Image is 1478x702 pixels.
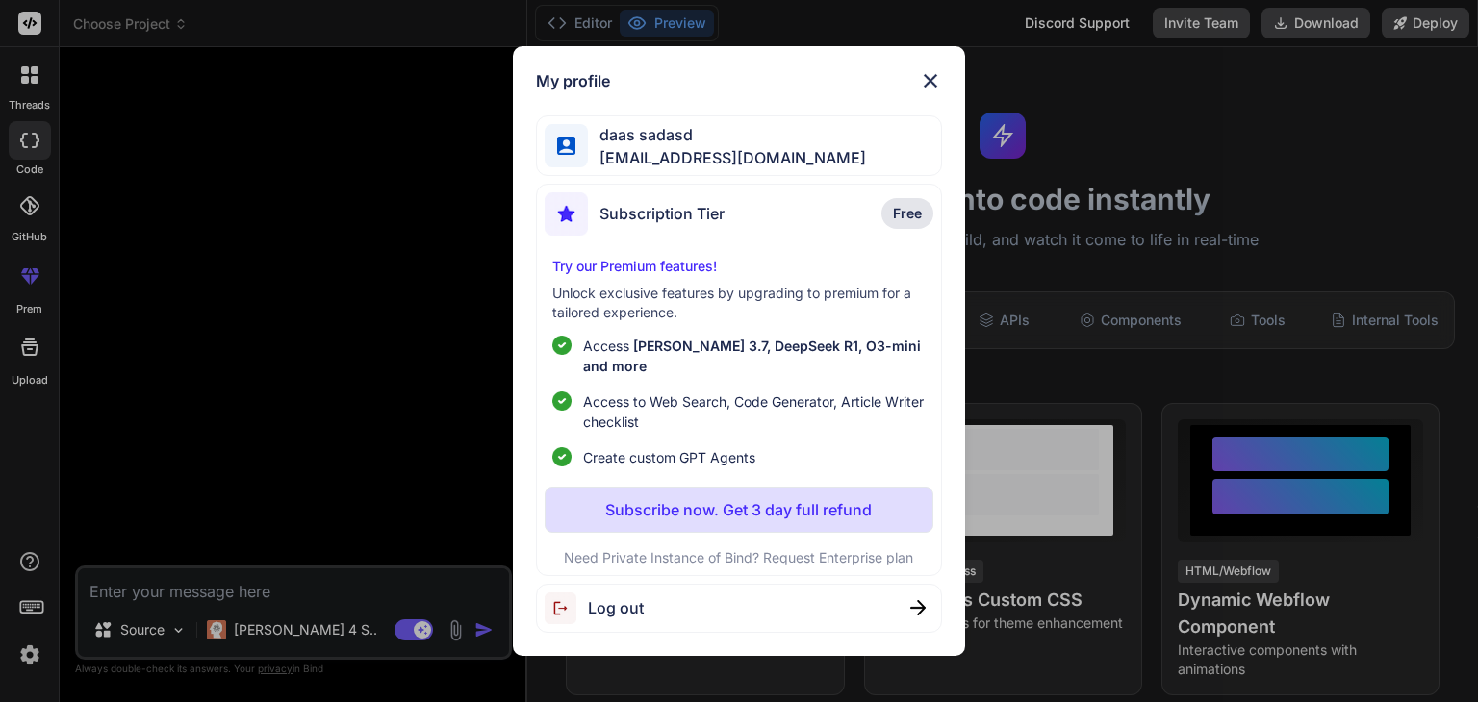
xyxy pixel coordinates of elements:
span: daas sadasd [588,123,866,146]
span: Access to Web Search, Code Generator, Article Writer checklist [583,391,925,432]
img: logout [545,592,588,624]
span: [EMAIL_ADDRESS][DOMAIN_NAME] [588,146,866,169]
img: checklist [552,447,572,466]
p: Try our Premium features! [552,257,925,276]
p: Access [583,336,925,376]
img: subscription [545,192,588,236]
img: checklist [552,336,572,355]
h1: My profile [536,69,610,92]
span: Free [893,204,922,223]
img: close [919,69,942,92]
p: Unlock exclusive features by upgrading to premium for a tailored experience. [552,284,925,322]
img: profile [557,137,575,155]
span: Create custom GPT Agents [583,447,755,467]
span: [PERSON_NAME] 3.7, DeepSeek R1, O3-mini and more [583,338,921,374]
p: Subscribe now. Get 3 day full refund [605,498,872,521]
p: Need Private Instance of Bind? Request Enterprise plan [545,548,932,567]
span: Log out [588,596,644,619]
img: close [910,600,926,615]
span: Subscription Tier [599,202,725,225]
button: Subscribe now. Get 3 day full refund [545,487,932,533]
img: checklist [552,391,572,411]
